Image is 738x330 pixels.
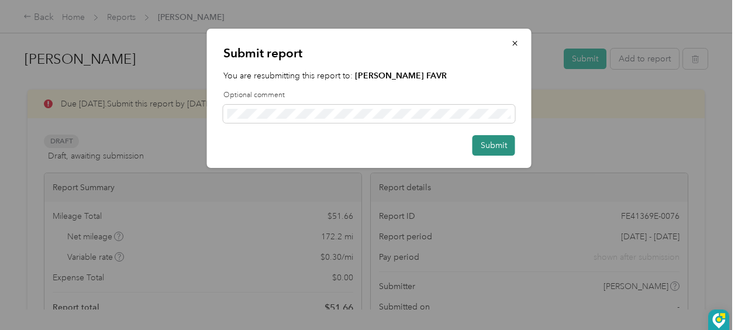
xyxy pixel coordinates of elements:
iframe: Everlance-gr Chat Button Frame [673,264,738,330]
label: Optional comment [223,90,515,101]
p: Submit report [223,45,515,61]
button: Submit [473,135,515,156]
p: You are resubmitting this report to: [223,70,515,82]
img: DzVsEph+IJtmAAAAAElFTkSuQmCC [712,313,726,329]
strong: [PERSON_NAME] FAVR [355,71,447,81]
